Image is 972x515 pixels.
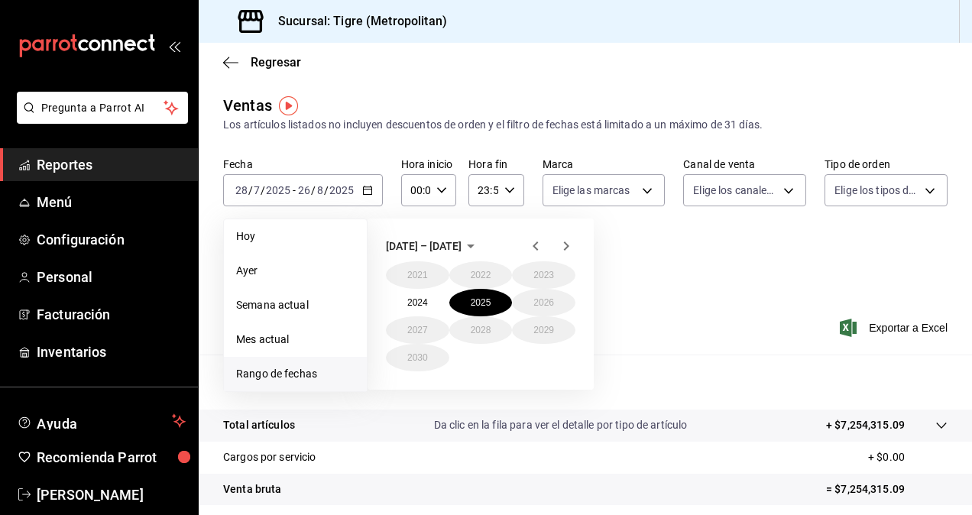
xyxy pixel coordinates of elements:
[386,344,449,371] button: 2030
[834,183,919,198] span: Elige los tipos de orden
[434,417,688,433] p: Da clic en la fila para ver el detalle por tipo de artículo
[266,12,447,31] h3: Sucursal: Tigre (Metropolitan)
[37,192,186,212] span: Menú
[223,417,295,433] p: Total artículos
[543,159,666,170] label: Marca
[251,55,301,70] span: Regresar
[316,184,324,196] input: --
[468,159,523,170] label: Hora fin
[37,412,166,430] span: Ayuda
[311,184,316,196] span: /
[386,316,449,344] button: 2027
[265,184,291,196] input: ----
[223,159,383,170] label: Fecha
[261,184,265,196] span: /
[386,261,449,289] button: 2021
[512,316,575,344] button: 2029
[683,159,806,170] label: Canal de venta
[297,184,311,196] input: --
[825,159,948,170] label: Tipo de orden
[236,263,355,279] span: Ayer
[236,366,355,382] span: Rango de fechas
[449,261,513,289] button: 2022
[826,417,905,433] p: + $7,254,315.09
[293,184,296,196] span: -
[236,297,355,313] span: Semana actual
[37,484,186,505] span: [PERSON_NAME]
[693,183,778,198] span: Elige los canales de venta
[329,184,355,196] input: ----
[37,229,186,250] span: Configuración
[449,289,513,316] button: 2025
[223,117,948,133] div: Los artículos listados no incluyen descuentos de orden y el filtro de fechas está limitado a un m...
[279,96,298,115] img: Tooltip marker
[449,316,513,344] button: 2028
[17,92,188,124] button: Pregunta a Parrot AI
[37,154,186,175] span: Reportes
[386,289,449,316] button: 2024
[37,342,186,362] span: Inventarios
[236,228,355,245] span: Hoy
[552,183,630,198] span: Elige las marcas
[386,240,462,252] span: [DATE] – [DATE]
[37,267,186,287] span: Personal
[386,237,480,255] button: [DATE] – [DATE]
[248,184,253,196] span: /
[253,184,261,196] input: --
[223,449,316,465] p: Cargos por servicio
[37,447,186,468] span: Recomienda Parrot
[223,481,281,497] p: Venta bruta
[512,289,575,316] button: 2026
[37,304,186,325] span: Facturación
[235,184,248,196] input: --
[11,111,188,127] a: Pregunta a Parrot AI
[223,94,272,117] div: Ventas
[868,449,948,465] p: + $0.00
[168,40,180,52] button: open_drawer_menu
[826,481,948,497] p: = $7,254,315.09
[512,261,575,289] button: 2023
[324,184,329,196] span: /
[41,100,164,116] span: Pregunta a Parrot AI
[223,55,301,70] button: Regresar
[843,319,948,337] button: Exportar a Excel
[401,159,456,170] label: Hora inicio
[236,332,355,348] span: Mes actual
